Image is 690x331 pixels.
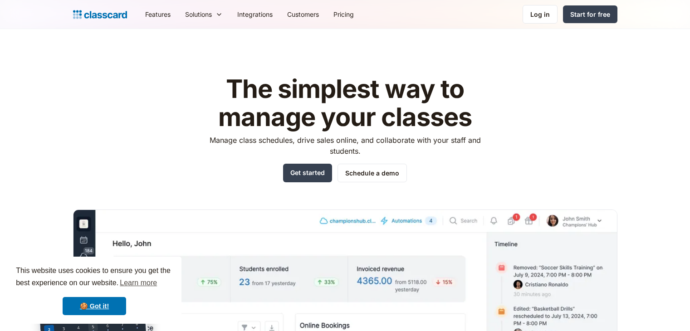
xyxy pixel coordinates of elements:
div: Log in [530,10,550,19]
h1: The simplest way to manage your classes [201,75,489,131]
a: home [73,8,127,21]
a: Customers [280,4,326,24]
div: Solutions [178,4,230,24]
a: Start for free [563,5,617,23]
a: Features [138,4,178,24]
span: This website uses cookies to ensure you get the best experience on our website. [16,265,173,290]
p: Manage class schedules, drive sales online, and collaborate with your staff and students. [201,135,489,156]
div: cookieconsent [7,257,181,324]
div: Solutions [185,10,212,19]
a: dismiss cookie message [63,297,126,315]
a: Pricing [326,4,361,24]
a: Get started [283,164,332,182]
a: learn more about cookies [118,276,158,290]
a: Integrations [230,4,280,24]
a: Log in [523,5,558,24]
a: Schedule a demo [338,164,407,182]
div: Start for free [570,10,610,19]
